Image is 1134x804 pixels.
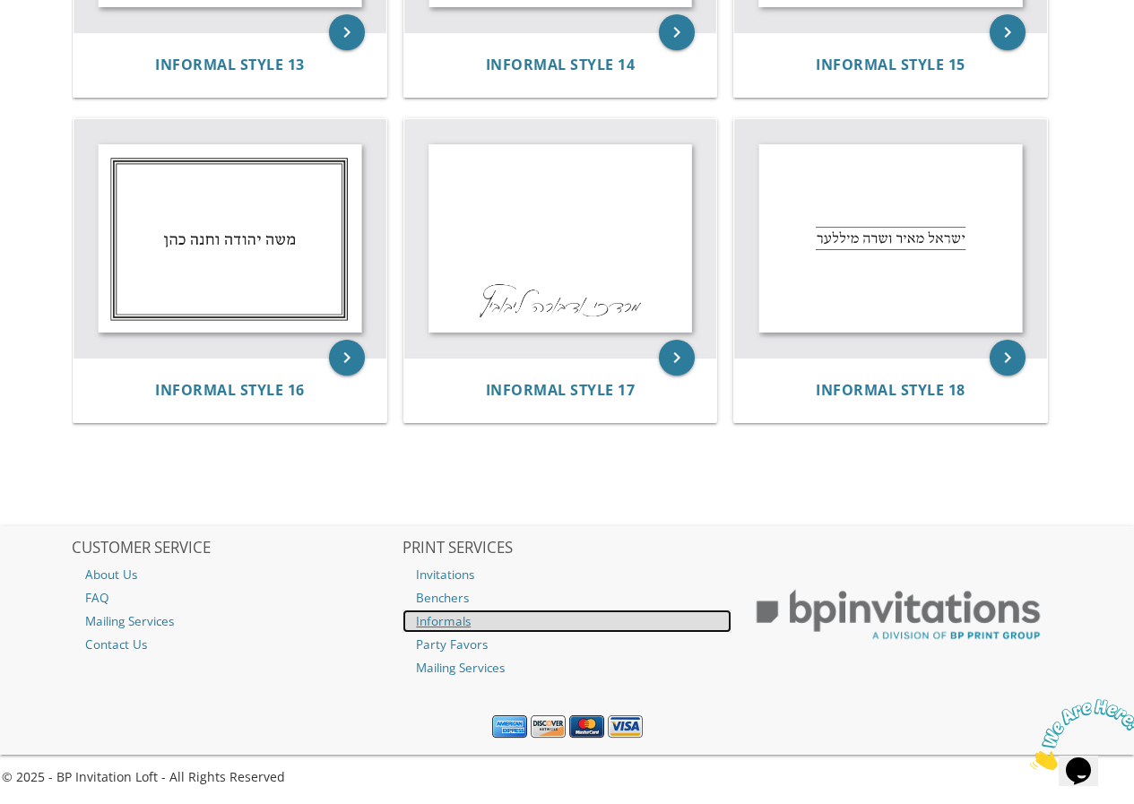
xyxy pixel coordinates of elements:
[608,715,643,739] img: Visa
[492,715,527,739] img: American Express
[659,340,695,376] a: keyboard_arrow_right
[816,380,965,400] span: Informal Style 18
[155,55,305,74] span: Informal Style 13
[486,382,636,399] a: Informal Style 17
[486,56,636,73] a: Informal Style 14
[486,55,636,74] span: Informal Style 14
[403,540,731,558] h2: PRINT SERVICES
[404,119,717,359] img: Informal Style 17
[659,14,695,50] a: keyboard_arrow_right
[816,56,965,73] a: Informal Style 15
[7,7,118,78] img: Chat attention grabber
[734,119,1047,358] img: Informal Style 18
[72,540,401,558] h2: CUSTOMER SERVICE
[72,609,401,633] a: Mailing Services
[72,563,401,586] a: About Us
[990,340,1026,376] a: keyboard_arrow_right
[74,119,386,358] img: Informal Style 16
[403,609,731,633] a: Informals
[403,563,731,586] a: Invitations
[72,633,401,656] a: Contact Us
[155,382,305,399] a: Informal Style 16
[329,340,365,376] a: keyboard_arrow_right
[403,633,731,656] a: Party Favors
[403,586,731,609] a: Benchers
[155,56,305,73] a: Informal Style 13
[329,14,365,50] a: keyboard_arrow_right
[155,380,305,400] span: Informal Style 16
[486,380,636,400] span: Informal Style 17
[531,715,566,739] img: Discover
[1023,692,1134,777] iframe: chat widget
[816,382,965,399] a: Informal Style 18
[990,14,1026,50] a: keyboard_arrow_right
[569,715,604,739] img: MasterCard
[403,656,731,679] a: Mailing Services
[816,55,965,74] span: Informal Style 15
[734,575,1063,655] img: BP Print Group
[72,586,401,609] a: FAQ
